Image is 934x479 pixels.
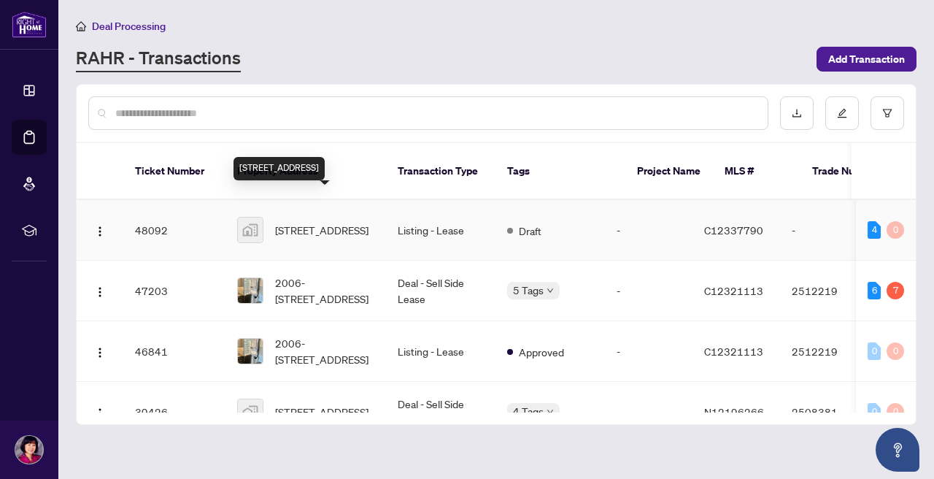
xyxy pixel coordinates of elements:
[704,405,764,418] span: N12196266
[625,143,713,200] th: Project Name
[12,11,47,38] img: logo
[605,382,692,442] td: -
[887,221,904,239] div: 0
[887,282,904,299] div: 7
[825,96,859,130] button: edit
[94,286,106,298] img: Logo
[88,340,112,363] button: Logo
[123,143,225,200] th: Ticket Number
[868,221,881,239] div: 4
[868,342,881,360] div: 0
[386,321,495,382] td: Listing - Lease
[275,404,368,420] span: [STREET_ADDRESS]
[123,321,225,382] td: 46841
[123,261,225,321] td: 47203
[513,403,544,420] span: 4 Tags
[386,200,495,261] td: Listing - Lease
[605,321,692,382] td: -
[876,428,919,472] button: Open asap
[386,382,495,442] td: Deal - Sell Side Lease
[704,284,763,297] span: C12321113
[780,382,882,442] td: 2508381
[275,275,374,307] span: 2006-[STREET_ADDRESS]
[519,223,541,239] span: Draft
[225,143,386,200] th: Property Address
[495,143,625,200] th: Tags
[868,282,881,299] div: 6
[386,261,495,321] td: Deal - Sell Side Lease
[887,403,904,421] div: 0
[605,261,692,321] td: -
[780,96,814,130] button: download
[15,436,43,464] img: Profile Icon
[887,342,904,360] div: 0
[92,20,166,33] span: Deal Processing
[88,218,112,242] button: Logo
[275,335,374,367] span: 2006-[STREET_ADDRESS]
[780,321,882,382] td: 2512219
[817,47,916,72] button: Add Transaction
[547,408,554,415] span: down
[780,261,882,321] td: 2512219
[76,46,241,72] a: RAHR - Transactions
[704,223,763,237] span: C12337790
[275,222,368,238] span: [STREET_ADDRESS]
[94,347,106,359] img: Logo
[238,339,263,364] img: thumbnail-img
[713,143,800,200] th: MLS #
[123,200,225,261] td: 48092
[94,226,106,237] img: Logo
[828,47,905,71] span: Add Transaction
[800,143,903,200] th: Trade Number
[704,345,763,358] span: C12321113
[238,399,263,424] img: thumbnail-img
[513,282,544,299] span: 5 Tags
[386,143,495,200] th: Transaction Type
[882,108,892,118] span: filter
[837,108,847,118] span: edit
[605,200,692,261] td: -
[76,21,86,31] span: home
[792,108,802,118] span: download
[88,400,112,424] button: Logo
[238,278,263,303] img: thumbnail-img
[94,407,106,419] img: Logo
[233,157,325,180] div: [STREET_ADDRESS]
[238,218,263,242] img: thumbnail-img
[547,287,554,294] span: down
[871,96,904,130] button: filter
[868,403,881,421] div: 0
[519,344,564,360] span: Approved
[780,200,882,261] td: -
[123,382,225,442] td: 39426
[88,279,112,302] button: Logo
